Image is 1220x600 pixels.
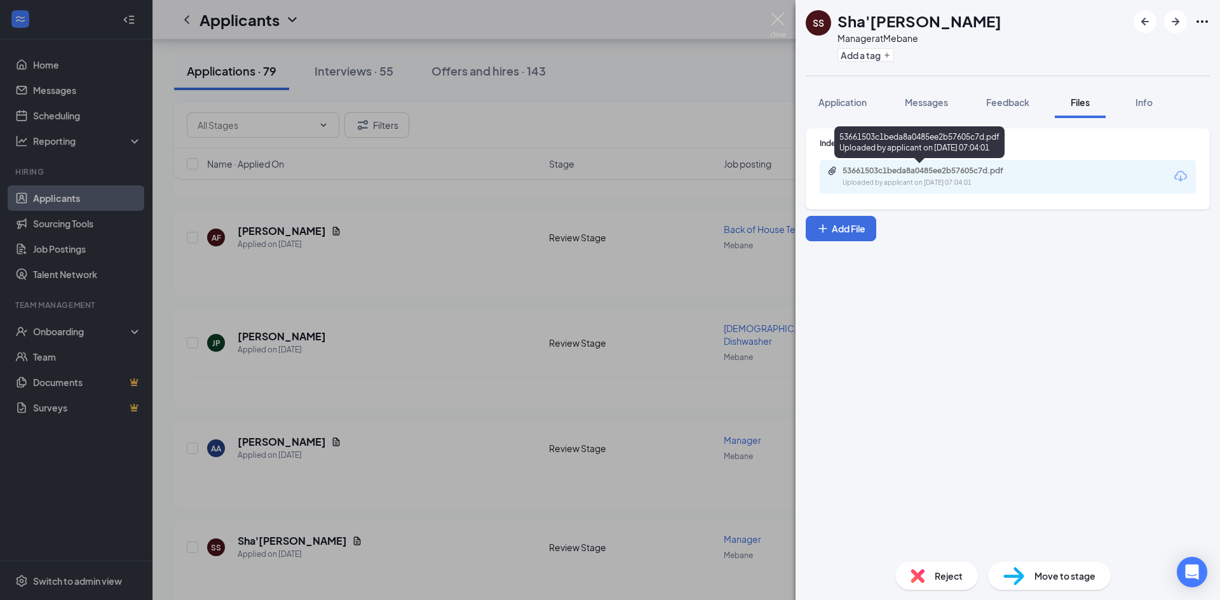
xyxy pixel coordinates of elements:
[843,178,1033,188] div: Uploaded by applicant on [DATE] 07:04:01
[837,10,1001,32] h1: Sha'[PERSON_NAME]
[817,222,829,235] svg: Plus
[1135,97,1153,108] span: Info
[1168,14,1183,29] svg: ArrowRight
[935,569,963,583] span: Reject
[837,32,1001,44] div: Manager at Mebane
[827,166,837,176] svg: Paperclip
[883,51,891,59] svg: Plus
[806,216,876,241] button: Add FilePlus
[813,17,824,29] div: SS
[834,126,1005,158] div: 53661503c1beda8a0485ee2b57605c7d.pdf Uploaded by applicant on [DATE] 07:04:01
[827,166,1033,188] a: Paperclip53661503c1beda8a0485ee2b57605c7d.pdfUploaded by applicant on [DATE] 07:04:01
[1071,97,1090,108] span: Files
[905,97,948,108] span: Messages
[1034,569,1095,583] span: Move to stage
[837,48,894,62] button: PlusAdd a tag
[1177,557,1207,587] div: Open Intercom Messenger
[843,166,1020,176] div: 53661503c1beda8a0485ee2b57605c7d.pdf
[820,138,1196,149] div: Indeed Resume
[1164,10,1187,33] button: ArrowRight
[818,97,867,108] span: Application
[1134,10,1156,33] button: ArrowLeftNew
[1173,169,1188,184] svg: Download
[1195,14,1210,29] svg: Ellipses
[986,97,1029,108] span: Feedback
[1137,14,1153,29] svg: ArrowLeftNew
